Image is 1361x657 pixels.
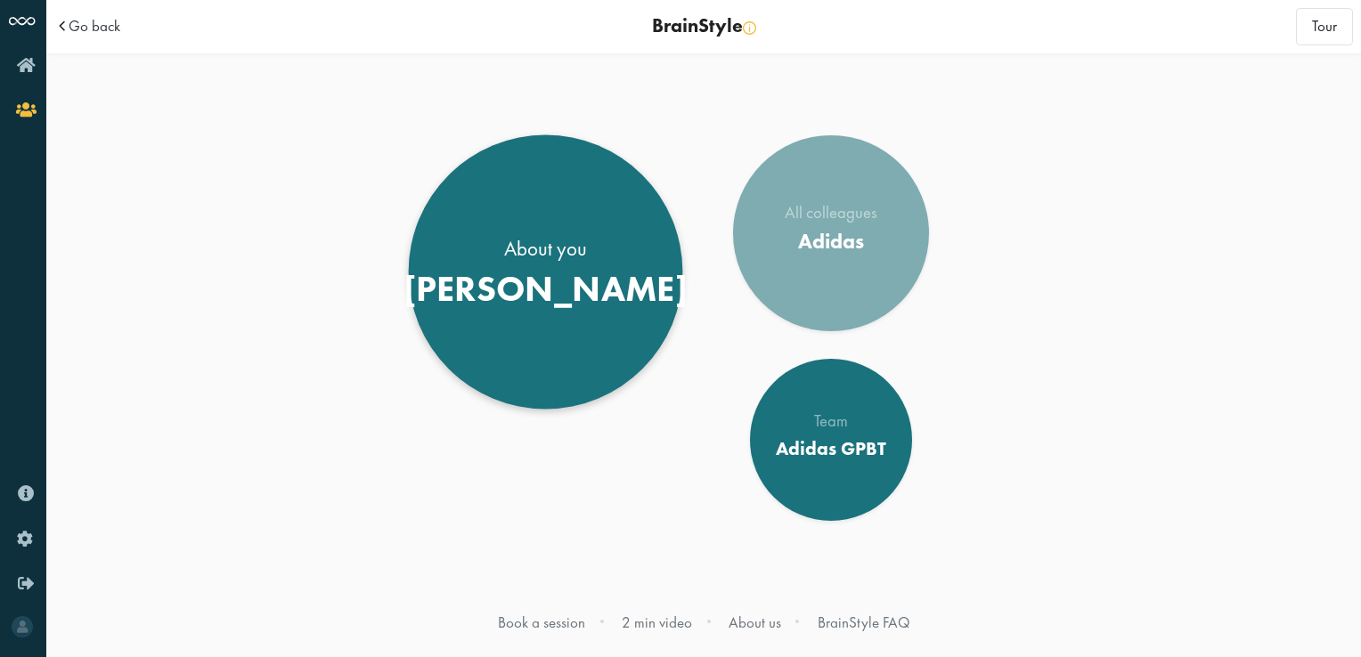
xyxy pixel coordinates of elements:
[403,267,688,310] div: [PERSON_NAME]
[818,612,909,632] a: BrainStyle FAQ
[733,135,929,331] a: All colleagues Adidas
[69,19,120,34] a: Go back
[622,612,692,632] a: 2 min video
[409,135,683,410] a: About you [PERSON_NAME]
[498,612,585,632] a: Book a session
[776,413,886,430] div: Team
[776,437,886,460] div: Adidas GPBT
[1312,16,1337,36] span: Tour
[403,234,688,263] div: About you
[750,359,912,521] a: Team Adidas GPBT
[785,205,877,222] div: All colleagues
[379,17,1028,36] div: BrainStyle
[1296,8,1353,45] button: Tour
[743,21,756,35] img: info-yellow.svg
[729,612,781,632] a: About us
[785,229,877,254] div: Adidas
